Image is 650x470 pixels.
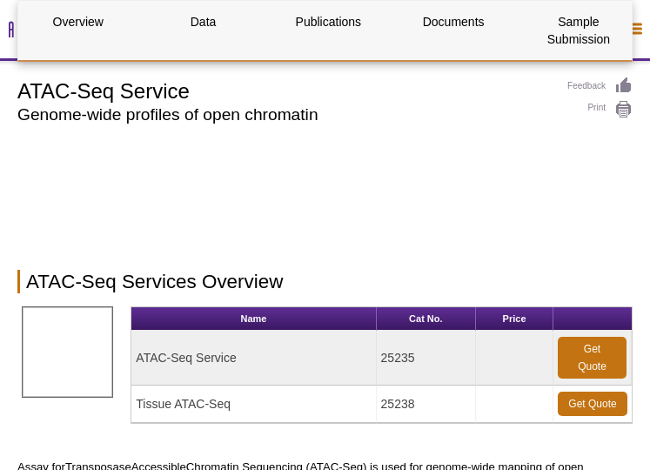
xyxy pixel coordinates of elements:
[17,270,633,293] h2: ATAC-Seq Services Overview
[377,307,477,331] th: Cat No.
[567,77,633,96] a: Feedback
[476,307,553,331] th: Price
[558,337,627,379] a: Get Quote
[377,386,477,423] td: 25238
[22,306,113,398] img: ATAC-SeqServices
[17,77,550,103] h1: ATAC-Seq Service
[558,392,627,416] a: Get Quote
[269,1,388,43] a: Publications
[567,100,633,119] a: Print
[17,107,550,123] h2: Genome-wide profiles of open chromatin
[144,1,263,43] a: Data
[377,331,477,386] td: 25235
[131,331,376,386] td: ATAC-Seq Service
[519,1,638,60] a: Sample Submission
[131,386,376,423] td: Tissue ATAC-Seq
[131,307,376,331] th: Name
[18,1,137,43] a: Overview
[393,1,513,43] a: Documents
